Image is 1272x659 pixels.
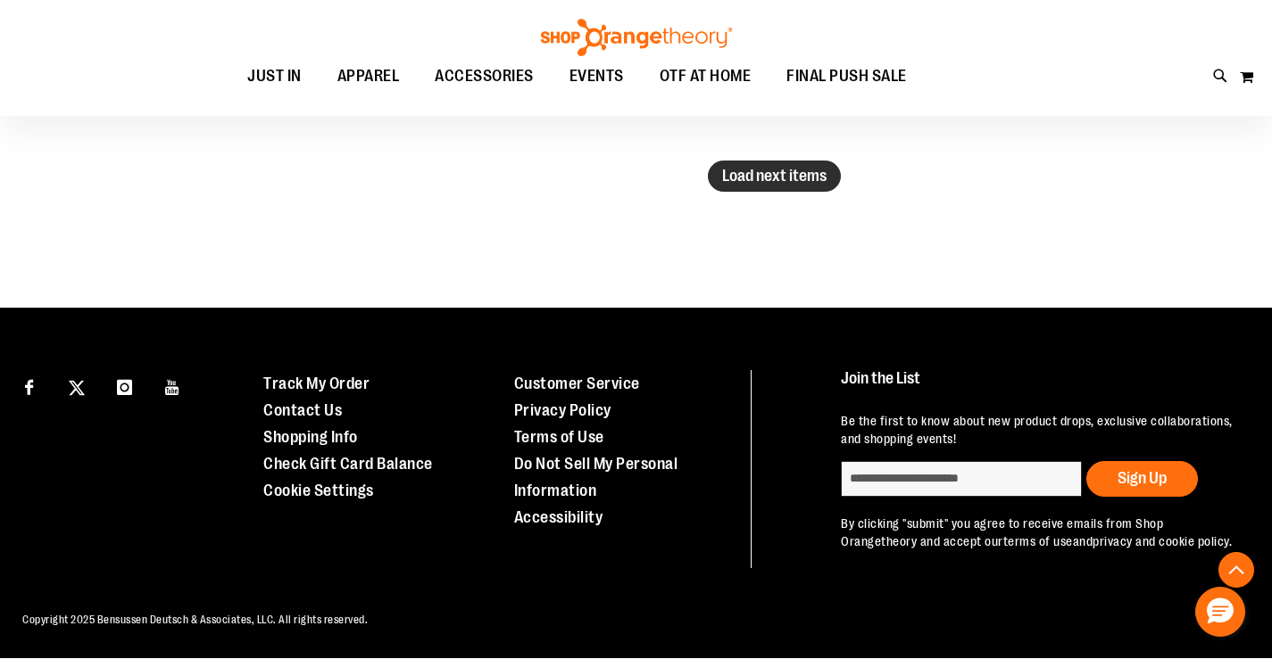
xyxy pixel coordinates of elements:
[514,401,611,419] a: Privacy Policy
[13,370,45,401] a: Visit our Facebook page
[514,375,640,392] a: Customer Service
[841,515,1238,550] p: By clicking "submit" you agree to receive emails from Shop Orangetheory and accept our and
[722,167,827,185] span: Load next items
[22,614,368,626] span: Copyright 2025 Bensussen Deutsch & Associates, LLC. All rights reserved.
[514,428,604,446] a: Terms of Use
[708,161,841,192] button: Load next items
[1195,587,1245,637] button: Hello, have a question? Let’s chat.
[569,56,624,96] span: EVENTS
[552,56,642,97] a: EVENTS
[263,401,342,419] a: Contact Us
[660,56,752,96] span: OTF AT HOME
[1093,534,1232,548] a: privacy and cookie policy.
[435,56,534,96] span: ACCESSORIES
[514,455,678,499] a: Do Not Sell My Personal Information
[538,19,735,56] img: Shop Orangetheory
[642,56,769,97] a: OTF AT HOME
[841,461,1082,497] input: enter email
[69,380,85,396] img: Twitter
[841,370,1238,403] h4: Join the List
[263,455,433,473] a: Check Gift Card Balance
[417,56,552,97] a: ACCESSORIES
[769,56,925,97] a: FINAL PUSH SALE
[1118,469,1167,487] span: Sign Up
[1218,552,1254,588] button: Back To Top
[247,56,302,96] span: JUST IN
[1003,534,1073,548] a: terms of use
[337,56,400,96] span: APPAREL
[263,482,374,499] a: Cookie Settings
[62,370,93,401] a: Visit our X page
[229,56,320,97] a: JUST IN
[1086,461,1198,497] button: Sign Up
[263,375,370,392] a: Track My Order
[841,412,1238,448] p: Be the first to know about new product drops, exclusive collaborations, and shopping events!
[109,370,140,401] a: Visit our Instagram page
[320,56,418,96] a: APPAREL
[514,508,603,526] a: Accessibility
[786,56,907,96] span: FINAL PUSH SALE
[263,428,358,446] a: Shopping Info
[157,370,188,401] a: Visit our Youtube page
